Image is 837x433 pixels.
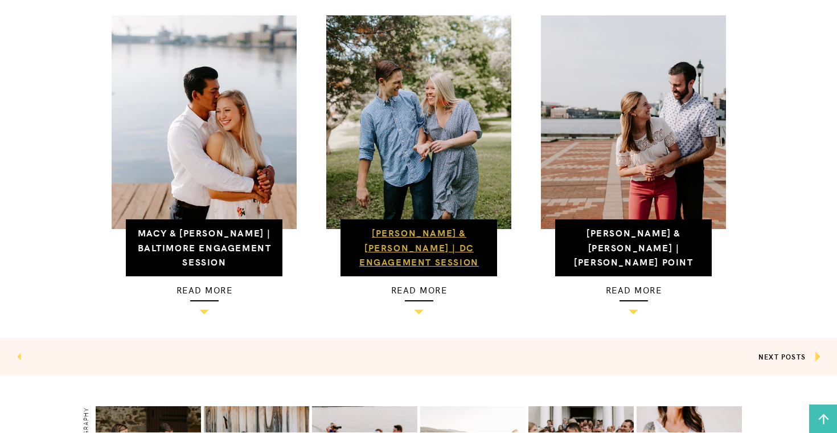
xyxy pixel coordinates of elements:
[359,226,479,268] a: [PERSON_NAME] & [PERSON_NAME] | DC Engagement Session
[341,282,497,297] a: read more
[574,226,694,283] a: [PERSON_NAME] & [PERSON_NAME] | [PERSON_NAME] Point Engagement Session
[556,282,712,297] a: read more
[126,282,282,297] a: read more
[758,352,806,361] a: NEXT POSTS
[138,226,272,268] a: Macy & [PERSON_NAME] | Baltimore Engagement Session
